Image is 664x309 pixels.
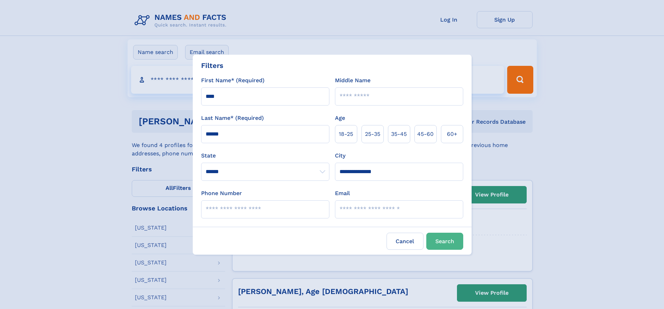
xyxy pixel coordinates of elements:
[387,233,423,250] label: Cancel
[335,152,345,160] label: City
[447,130,457,138] span: 60+
[426,233,463,250] button: Search
[335,114,345,122] label: Age
[201,114,264,122] label: Last Name* (Required)
[201,189,242,198] label: Phone Number
[335,189,350,198] label: Email
[365,130,380,138] span: 25‑35
[201,60,223,71] div: Filters
[391,130,407,138] span: 35‑45
[417,130,434,138] span: 45‑60
[335,76,371,85] label: Middle Name
[201,152,329,160] label: State
[201,76,265,85] label: First Name* (Required)
[339,130,353,138] span: 18‑25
